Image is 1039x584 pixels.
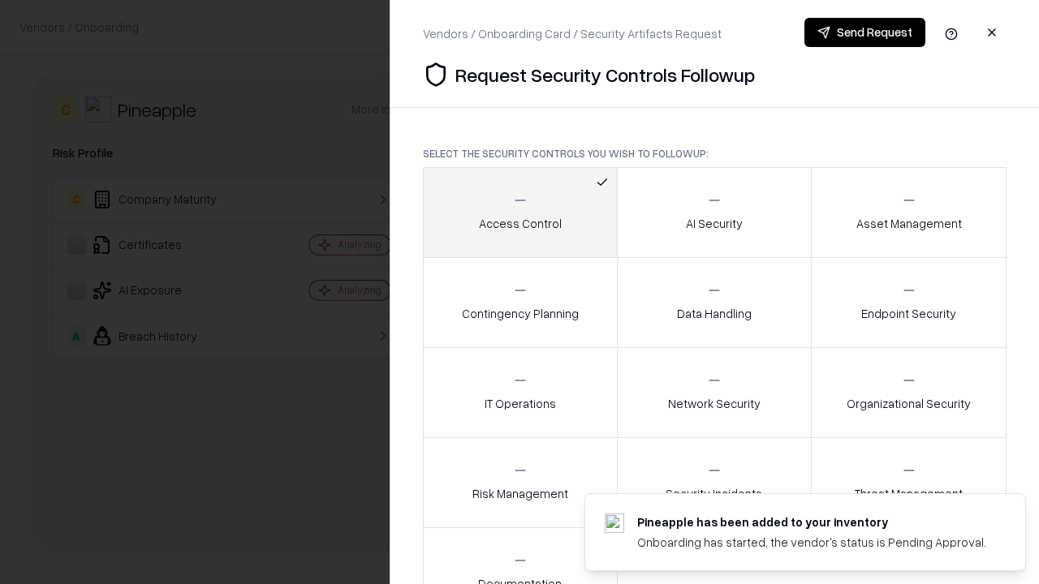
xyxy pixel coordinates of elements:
[472,485,568,502] p: Risk Management
[455,62,755,88] p: Request Security Controls Followup
[668,395,761,412] p: Network Security
[423,437,618,528] button: Risk Management
[637,534,986,551] div: Onboarding has started, the vendor's status is Pending Approval.
[637,513,986,530] div: Pineapple has been added to your inventory
[479,215,562,232] p: Access Control
[423,257,618,348] button: Contingency Planning
[617,257,813,348] button: Data Handling
[804,18,925,47] button: Send Request
[462,305,579,322] p: Contingency Planning
[811,437,1007,528] button: Threat Management
[861,305,956,322] p: Endpoint Security
[686,215,743,232] p: AI Security
[811,347,1007,438] button: Organizational Security
[617,437,813,528] button: Security Incidents
[423,147,1007,161] p: Select the security controls you wish to followup:
[677,305,752,322] p: Data Handling
[423,347,618,438] button: IT Operations
[617,167,813,258] button: AI Security
[485,395,556,412] p: IT Operations
[856,215,962,232] p: Asset Management
[811,167,1007,258] button: Asset Management
[811,257,1007,348] button: Endpoint Security
[617,347,813,438] button: Network Security
[423,167,618,258] button: Access Control
[666,485,762,502] p: Security Incidents
[605,513,624,533] img: pineappleenergy.com
[423,25,722,42] div: Vendors / Onboarding Card / Security Artifacts Request
[855,485,963,502] p: Threat Management
[847,395,971,412] p: Organizational Security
